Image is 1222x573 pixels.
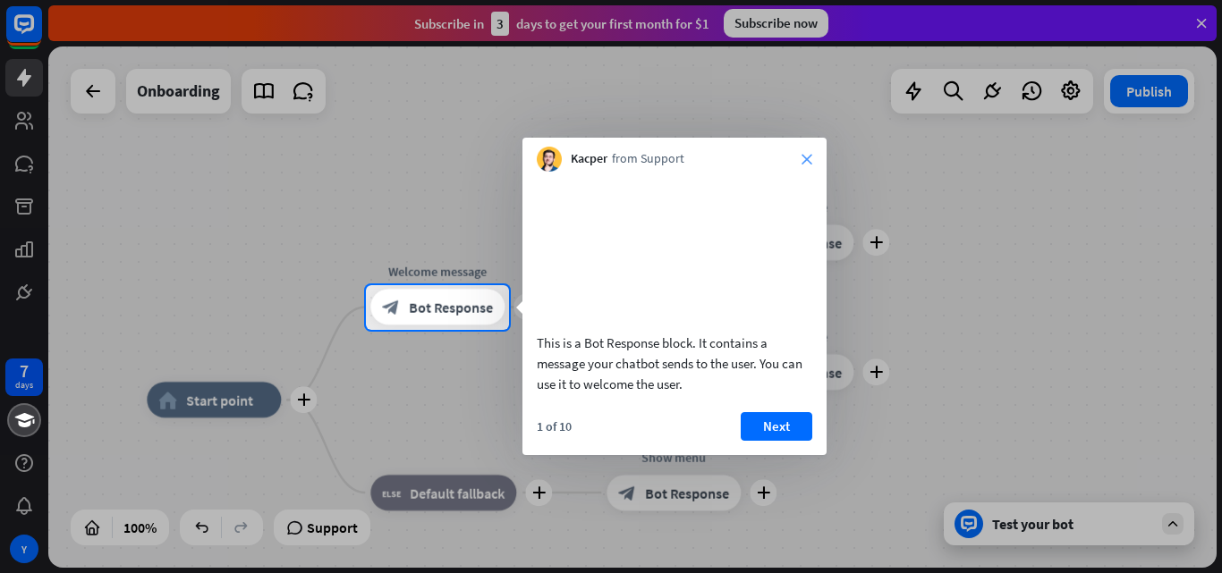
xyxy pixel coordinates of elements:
[741,412,812,441] button: Next
[802,154,812,164] i: close
[14,7,68,61] button: Open LiveChat chat widget
[382,299,400,316] i: block_bot_response
[537,418,572,434] div: 1 of 10
[409,299,493,316] span: Bot Response
[612,150,684,168] span: from Support
[537,333,812,394] div: This is a Bot Response block. It contains a message your chatbot sends to the user. You can use i...
[571,150,607,168] span: Kacper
